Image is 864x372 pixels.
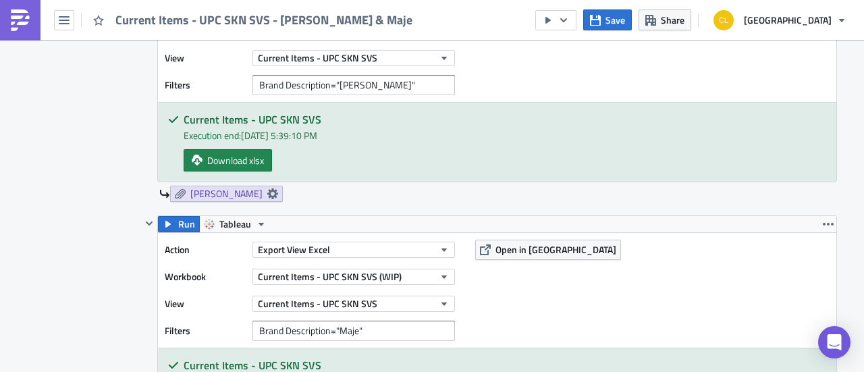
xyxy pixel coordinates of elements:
[258,242,330,257] span: Export View Excel
[605,13,625,27] span: Save
[258,51,377,65] span: Current Items - UPC SKN SVS
[712,9,735,32] img: Avatar
[190,188,263,200] span: [PERSON_NAME]
[252,269,455,285] button: Current Items - UPC SKN SVS (WIP)
[178,216,195,232] span: Run
[639,9,691,30] button: Share
[252,321,455,341] input: Filter1=Value1&...
[158,216,200,232] button: Run
[818,326,850,358] div: Open Intercom Messenger
[165,321,246,341] label: Filters
[184,360,826,371] h5: Current Items - UPC SKN SVS
[475,240,621,260] button: Open in [GEOGRAPHIC_DATA]
[252,75,455,95] input: Filter1=Value1&...
[258,269,402,284] span: Current Items - UPC SKN SVS (WIP)
[115,12,414,28] span: Current Items - UPC SKN SVS - [PERSON_NAME] & Maje
[5,5,645,49] p: Attached [PERSON_NAME] and [PERSON_NAME] items currently existing in Saks' systems as of prior da...
[184,128,826,142] div: Execution end: [DATE] 5:39:10 PM
[744,13,832,27] span: [GEOGRAPHIC_DATA]
[661,13,684,27] span: Share
[219,216,251,232] span: Tableau
[207,153,264,167] span: Download xlsx
[495,242,616,257] span: Open in [GEOGRAPHIC_DATA]
[705,5,854,35] button: [GEOGRAPHIC_DATA]
[141,215,157,232] button: Hide content
[9,9,31,31] img: PushMetrics
[252,296,455,312] button: Current Items - UPC SKN SVS
[165,240,246,260] label: Action
[170,186,283,202] a: [PERSON_NAME]
[5,5,645,49] body: Rich Text Area. Press ALT-0 for help.
[165,294,246,314] label: View
[258,296,377,311] span: Current Items - UPC SKN SVS
[252,242,455,258] button: Export View Excel
[165,48,246,68] label: View
[184,149,272,171] a: Download xlsx
[165,75,246,95] label: Filters
[184,114,826,125] h5: Current Items - UPC SKN SVS
[583,9,632,30] button: Save
[165,267,246,287] label: Workbook
[199,216,271,232] button: Tableau
[252,50,455,66] button: Current Items - UPC SKN SVS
